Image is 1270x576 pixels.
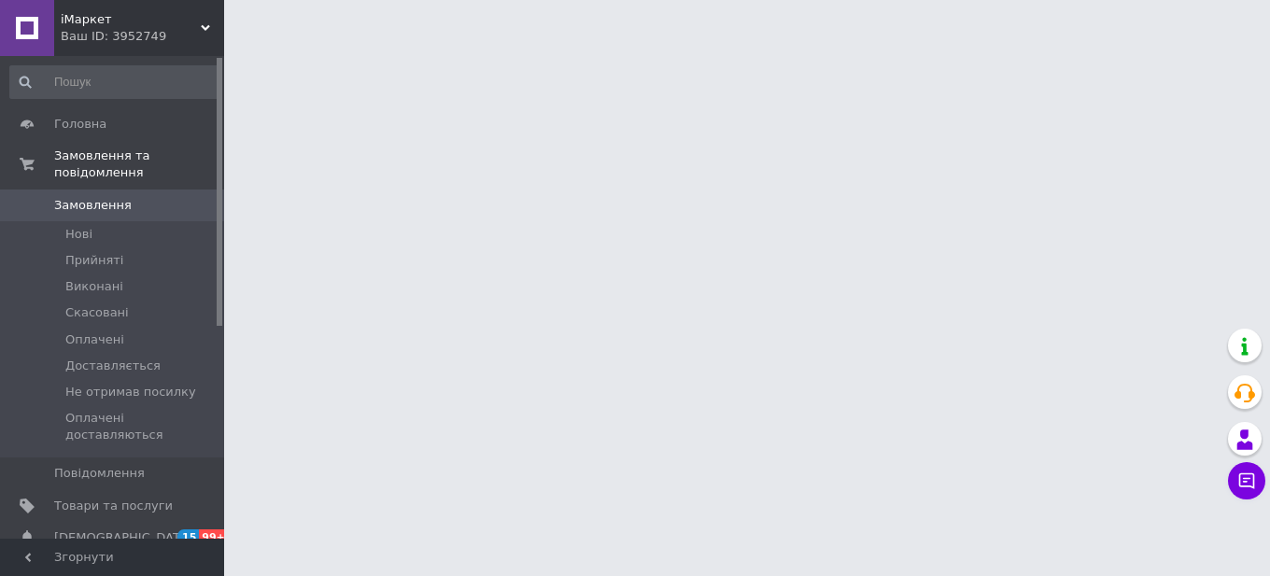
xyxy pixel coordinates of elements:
span: Замовлення [54,197,132,214]
span: 99+ [199,529,230,545]
div: Ваш ID: 3952749 [61,28,224,45]
span: Замовлення та повідомлення [54,148,224,181]
span: Оплачені доставляються [65,410,219,443]
span: Повідомлення [54,465,145,482]
span: [DEMOGRAPHIC_DATA] [54,529,192,546]
span: Головна [54,116,106,133]
span: Товари та послуги [54,498,173,514]
span: Нові [65,226,92,243]
span: Не отримав посилку [65,384,196,400]
span: Прийняті [65,252,123,269]
span: Оплачені [65,331,124,348]
span: 15 [177,529,199,545]
span: Доставляється [65,358,161,374]
span: iМаркет [61,11,201,28]
button: Чат з покупцем [1228,462,1265,499]
span: Виконані [65,278,123,295]
span: Скасовані [65,304,129,321]
input: Пошук [9,65,220,99]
